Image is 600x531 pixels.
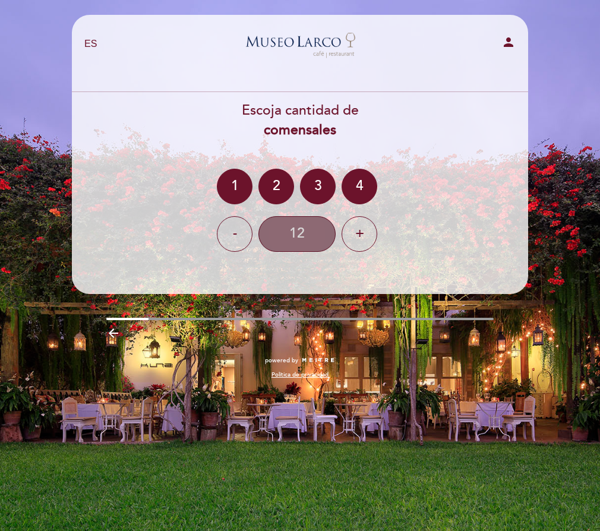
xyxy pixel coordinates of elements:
i: arrow_backward [106,326,121,340]
img: MEITRE [301,358,335,364]
span: powered by [265,356,298,365]
div: Escoja cantidad de [71,101,529,140]
div: 12 [258,216,336,252]
div: 2 [258,169,294,204]
div: - [217,216,252,252]
b: comensales [264,122,336,138]
div: 1 [217,169,252,204]
button: person [501,35,516,53]
a: powered by [265,356,335,365]
a: Política de privacidad [271,371,329,379]
div: 3 [300,169,336,204]
a: Museo [PERSON_NAME][GEOGRAPHIC_DATA] - Restaurant [226,28,374,61]
div: 4 [342,169,377,204]
i: person [501,35,516,49]
div: + [342,216,377,252]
